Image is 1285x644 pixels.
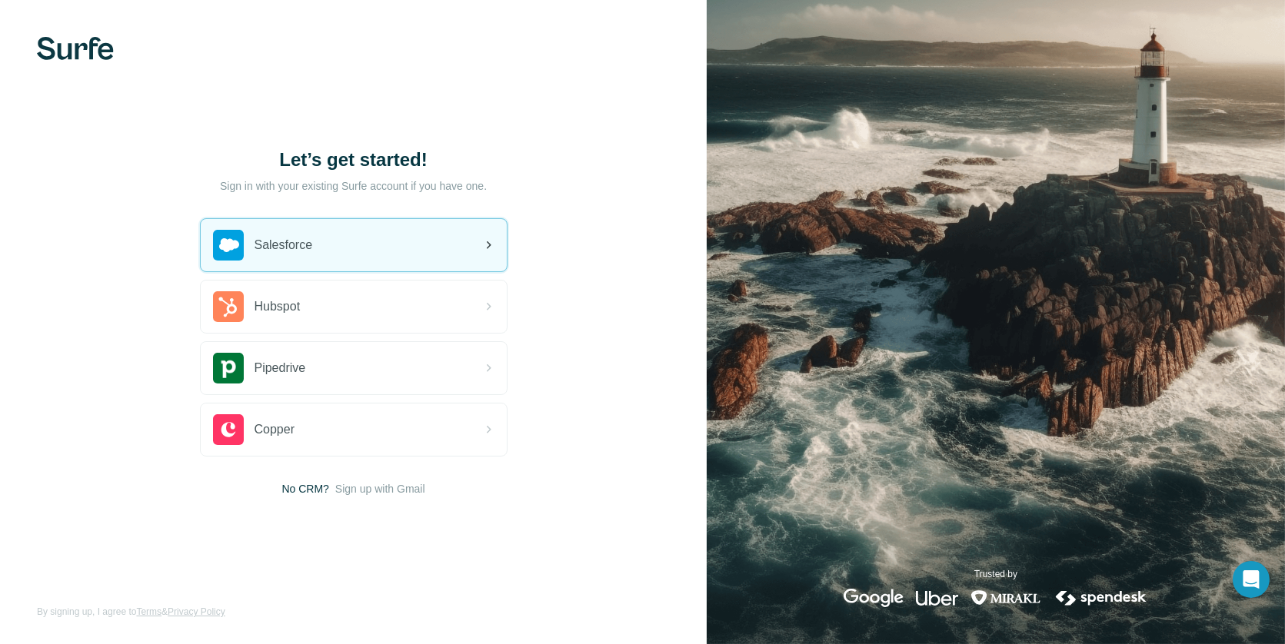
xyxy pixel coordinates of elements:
[255,236,313,254] span: Salesforce
[168,606,225,617] a: Privacy Policy
[255,297,301,316] span: Hubspot
[335,481,425,496] button: Sign up with Gmail
[200,148,508,172] h1: Let’s get started!
[974,567,1017,581] p: Trusted by
[136,606,161,617] a: Terms
[213,230,244,261] img: salesforce's logo
[970,589,1041,607] img: mirakl's logo
[255,420,295,439] span: Copper
[213,353,244,383] img: pipedrive's logo
[37,37,114,60] img: Surfe's logo
[1054,589,1149,607] img: spendesk's logo
[220,178,487,194] p: Sign in with your existing Surfe account if you have one.
[844,589,904,607] img: google's logo
[213,291,244,322] img: hubspot's logo
[1233,561,1270,598] div: Open Intercom Messenger
[213,414,244,445] img: copper's logo
[916,589,958,607] img: uber's logo
[37,605,225,619] span: By signing up, I agree to &
[281,481,328,496] span: No CRM?
[255,359,306,377] span: Pipedrive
